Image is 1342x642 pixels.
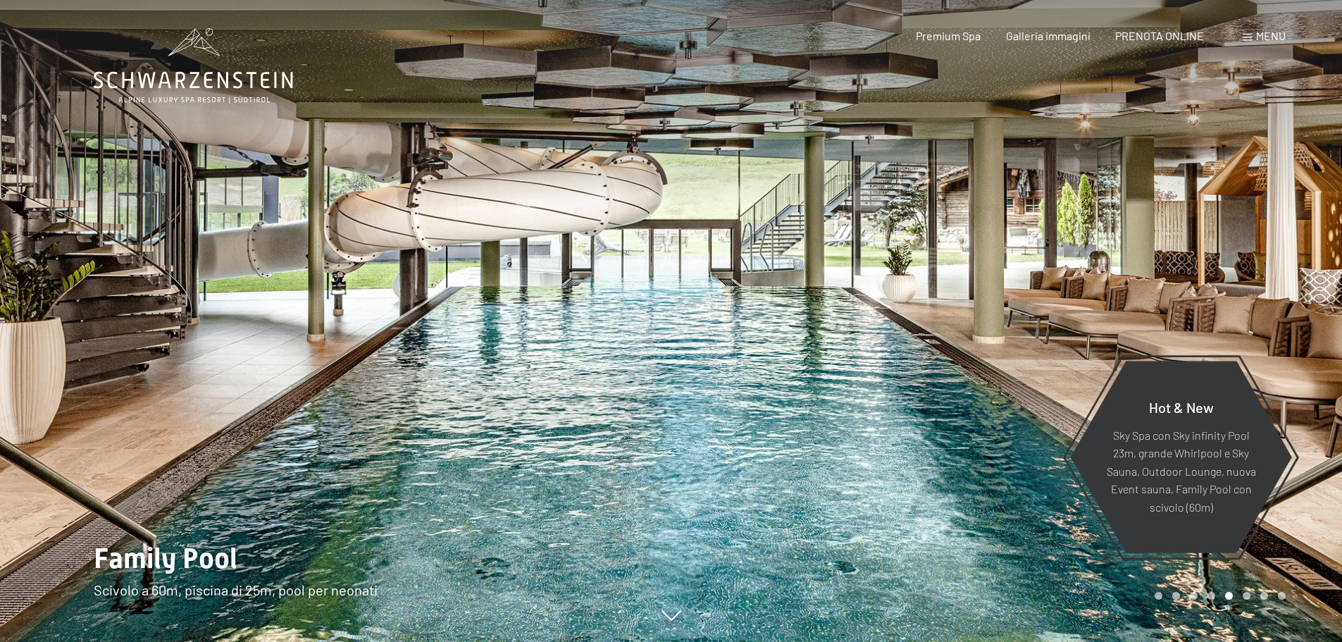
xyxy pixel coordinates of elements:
div: Carousel Pagination [1150,592,1286,600]
span: Hot & New [1149,398,1214,415]
div: Carousel Page 3 [1190,592,1198,600]
a: Galleria immagini [1006,29,1091,42]
p: Sky Spa con Sky infinity Pool 23m, grande Whirlpool e Sky Sauna, Outdoor Lounge, nuova Event saun... [1105,426,1257,516]
div: Carousel Page 6 [1243,592,1250,600]
div: Carousel Page 7 [1260,592,1268,600]
div: Carousel Page 5 (Current Slide) [1225,592,1233,600]
div: Carousel Page 1 [1155,592,1162,600]
div: Carousel Page 4 [1207,592,1215,600]
div: Carousel Page 2 [1172,592,1180,600]
div: Carousel Page 8 [1278,592,1286,600]
a: Premium Spa [916,29,981,42]
a: Hot & New Sky Spa con Sky infinity Pool 23m, grande Whirlpool e Sky Sauna, Outdoor Lounge, nuova ... [1069,360,1293,554]
a: PRENOTA ONLINE [1115,29,1204,42]
span: Menu [1256,29,1286,42]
